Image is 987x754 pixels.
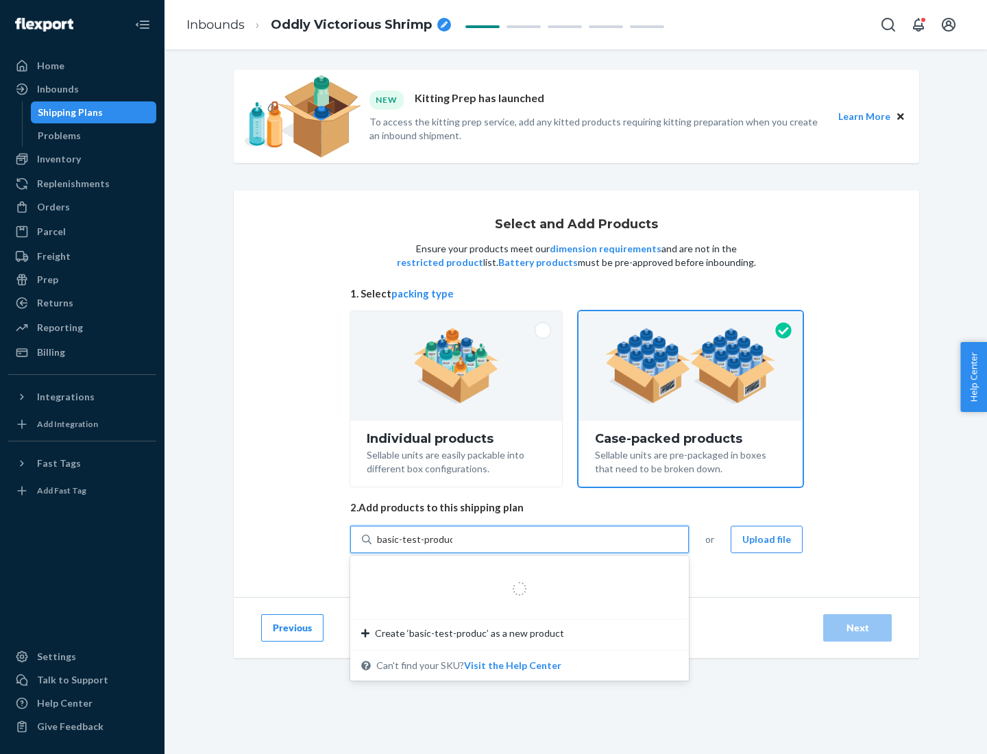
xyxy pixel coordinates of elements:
[37,696,93,710] div: Help Center
[595,432,786,446] div: Case-packed products
[37,152,81,166] div: Inventory
[37,345,65,359] div: Billing
[37,177,110,191] div: Replenishments
[186,17,245,32] a: Inbounds
[464,659,561,672] button: Create ‘basic-test-produc’ as a new productCan't find your SKU?
[38,106,103,119] div: Shipping Plans
[37,200,70,214] div: Orders
[271,16,432,34] span: Oddly Victorious Shrimp
[550,242,661,256] button: dimension requirements
[893,109,908,124] button: Close
[875,11,902,38] button: Open Search Box
[37,457,81,470] div: Fast Tags
[8,692,156,714] a: Help Center
[350,500,803,515] span: 2. Add products to this shipping plan
[37,273,58,287] div: Prep
[350,287,803,301] span: 1. Select
[15,18,73,32] img: Flexport logo
[8,148,156,170] a: Inventory
[38,129,81,143] div: Problems
[129,11,156,38] button: Close Navigation
[8,221,156,243] a: Parcel
[37,82,79,96] div: Inbounds
[8,480,156,502] a: Add Fast Tag
[37,418,98,430] div: Add Integration
[905,11,932,38] button: Open notifications
[413,328,499,404] img: individual-pack.facf35554cb0f1810c75b2bd6df2d64e.png
[8,245,156,267] a: Freight
[375,627,564,640] span: Create ‘basic-test-produc’ as a new product
[175,5,462,45] ol: breadcrumbs
[8,55,156,77] a: Home
[261,614,324,642] button: Previous
[367,446,546,476] div: Sellable units are easily packable into different box configurations.
[37,59,64,73] div: Home
[8,669,156,691] a: Talk to Support
[8,413,156,435] a: Add Integration
[8,386,156,408] button: Integrations
[8,78,156,100] a: Inbounds
[838,109,890,124] button: Learn More
[37,321,83,335] div: Reporting
[376,659,561,672] span: Can't find your SKU?
[395,242,757,269] p: Ensure your products meet our and are not in the list. must be pre-approved before inbounding.
[391,287,454,301] button: packing type
[595,446,786,476] div: Sellable units are pre-packaged in boxes that need to be broken down.
[705,533,714,546] span: or
[605,328,776,404] img: case-pack.59cecea509d18c883b923b81aeac6d0b.png
[31,125,157,147] a: Problems
[823,614,892,642] button: Next
[8,452,156,474] button: Fast Tags
[37,485,86,496] div: Add Fast Tag
[37,673,108,687] div: Talk to Support
[369,115,826,143] p: To access the kitting prep service, add any kitted products requiring kitting preparation when yo...
[8,317,156,339] a: Reporting
[37,390,95,404] div: Integrations
[37,650,76,664] div: Settings
[367,432,546,446] div: Individual products
[37,720,103,733] div: Give Feedback
[731,526,803,553] button: Upload file
[8,341,156,363] a: Billing
[835,621,880,635] div: Next
[377,533,452,546] input: Create ‘basic-test-produc’ as a new productCan't find your SKU?Visit the Help Center
[935,11,962,38] button: Open account menu
[37,296,73,310] div: Returns
[397,256,483,269] button: restricted product
[37,250,71,263] div: Freight
[8,269,156,291] a: Prep
[8,716,156,738] button: Give Feedback
[498,256,578,269] button: Battery products
[369,90,404,109] div: NEW
[8,173,156,195] a: Replenishments
[8,646,156,668] a: Settings
[8,292,156,314] a: Returns
[31,101,157,123] a: Shipping Plans
[415,90,544,109] p: Kitting Prep has launched
[495,218,658,232] h1: Select and Add Products
[37,225,66,239] div: Parcel
[8,196,156,218] a: Orders
[960,342,987,412] button: Help Center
